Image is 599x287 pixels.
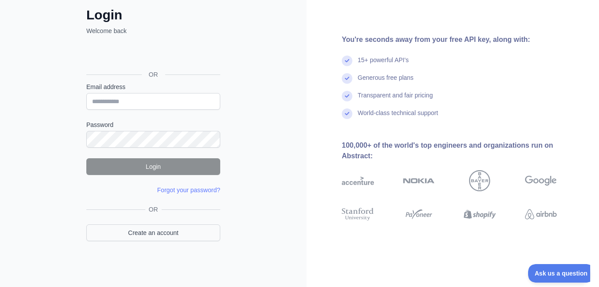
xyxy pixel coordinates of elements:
[403,170,435,191] img: nokia
[82,45,223,64] iframe: Sign in with Google Button
[342,73,352,84] img: check mark
[358,73,414,91] div: Generous free plans
[469,170,490,191] img: bayer
[86,158,220,175] button: Login
[86,82,220,91] label: Email address
[342,206,374,222] img: stanford university
[142,70,165,79] span: OR
[86,224,220,241] a: Create an account
[145,205,162,214] span: OR
[403,206,435,222] img: payoneer
[525,170,557,191] img: google
[525,206,557,222] img: airbnb
[86,45,218,64] div: Sign in with Google. Opens in new tab
[342,108,352,119] img: check mark
[86,26,220,35] p: Welcome back
[157,186,220,194] a: Forgot your password?
[358,108,438,126] div: World-class technical support
[358,56,409,73] div: 15+ powerful API's
[342,56,352,66] img: check mark
[86,120,220,129] label: Password
[358,91,433,108] div: Transparent and fair pricing
[464,206,496,222] img: shopify
[528,264,590,283] iframe: Toggle Customer Support
[342,170,374,191] img: accenture
[342,34,585,45] div: You're seconds away from your free API key, along with:
[86,7,220,23] h2: Login
[342,91,352,101] img: check mark
[342,140,585,161] div: 100,000+ of the world's top engineers and organizations run on Abstract:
